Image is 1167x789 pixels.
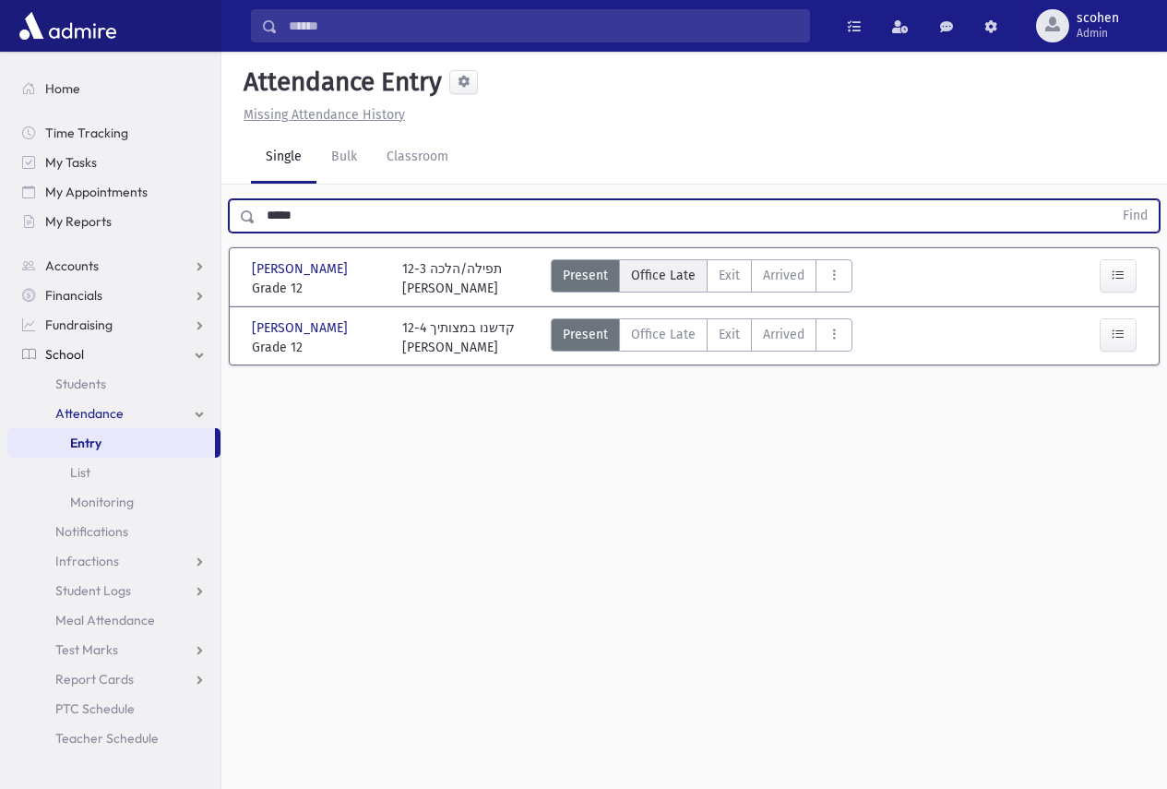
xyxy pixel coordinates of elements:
div: AttTypes [551,259,852,298]
a: Missing Attendance History [236,107,405,123]
span: Students [55,376,106,392]
span: My Reports [45,213,112,230]
span: Financials [45,287,102,304]
span: Exit [719,325,740,344]
a: My Tasks [7,148,220,177]
a: Home [7,74,220,103]
span: Attendance [55,405,124,422]
span: School [45,346,84,363]
a: Test Marks [7,635,220,664]
a: Attendance [7,399,220,428]
span: Present [563,266,608,285]
span: My Appointments [45,184,148,200]
span: Office Late [631,266,696,285]
span: Accounts [45,257,99,274]
a: School [7,340,220,369]
span: List [70,464,90,481]
a: Accounts [7,251,220,281]
a: My Appointments [7,177,220,207]
a: Student Logs [7,576,220,605]
h5: Attendance Entry [236,66,442,98]
span: Time Tracking [45,125,128,141]
span: Admin [1077,26,1119,41]
span: Report Cards [55,671,134,687]
div: AttTypes [551,318,852,357]
a: Notifications [7,517,220,546]
span: Infractions [55,553,119,569]
span: [PERSON_NAME] [252,259,351,279]
span: Test Marks [55,641,118,658]
a: Single [251,132,316,184]
a: My Reports [7,207,220,236]
a: Monitoring [7,487,220,517]
a: Entry [7,428,215,458]
a: Report Cards [7,664,220,694]
span: Teacher Schedule [55,730,159,747]
span: My Tasks [45,154,97,171]
span: PTC Schedule [55,700,135,717]
img: AdmirePro [15,7,121,44]
button: Find [1112,200,1159,232]
a: Time Tracking [7,118,220,148]
u: Missing Attendance History [244,107,405,123]
span: [PERSON_NAME] [252,318,351,338]
a: Infractions [7,546,220,576]
a: PTC Schedule [7,694,220,723]
div: 12-3 תפילה/הלכה [PERSON_NAME] [402,259,502,298]
span: scohen [1077,11,1119,26]
a: Teacher Schedule [7,723,220,753]
span: Exit [719,266,740,285]
span: Notifications [55,523,128,540]
a: Students [7,369,220,399]
span: Entry [70,435,101,451]
span: Office Late [631,325,696,344]
span: Arrived [763,325,804,344]
span: Arrived [763,266,804,285]
div: 12-4 קדשנו במצותיך [PERSON_NAME] [402,318,515,357]
span: Meal Attendance [55,612,155,628]
a: Fundraising [7,310,220,340]
a: Financials [7,281,220,310]
a: Bulk [316,132,372,184]
span: Home [45,80,80,97]
a: Meal Attendance [7,605,220,635]
span: Fundraising [45,317,113,333]
span: Grade 12 [252,279,384,298]
span: Monitoring [70,494,134,510]
span: Grade 12 [252,338,384,357]
span: Student Logs [55,582,131,599]
a: Classroom [372,132,463,184]
span: Present [563,325,608,344]
input: Search [278,9,809,42]
a: List [7,458,220,487]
